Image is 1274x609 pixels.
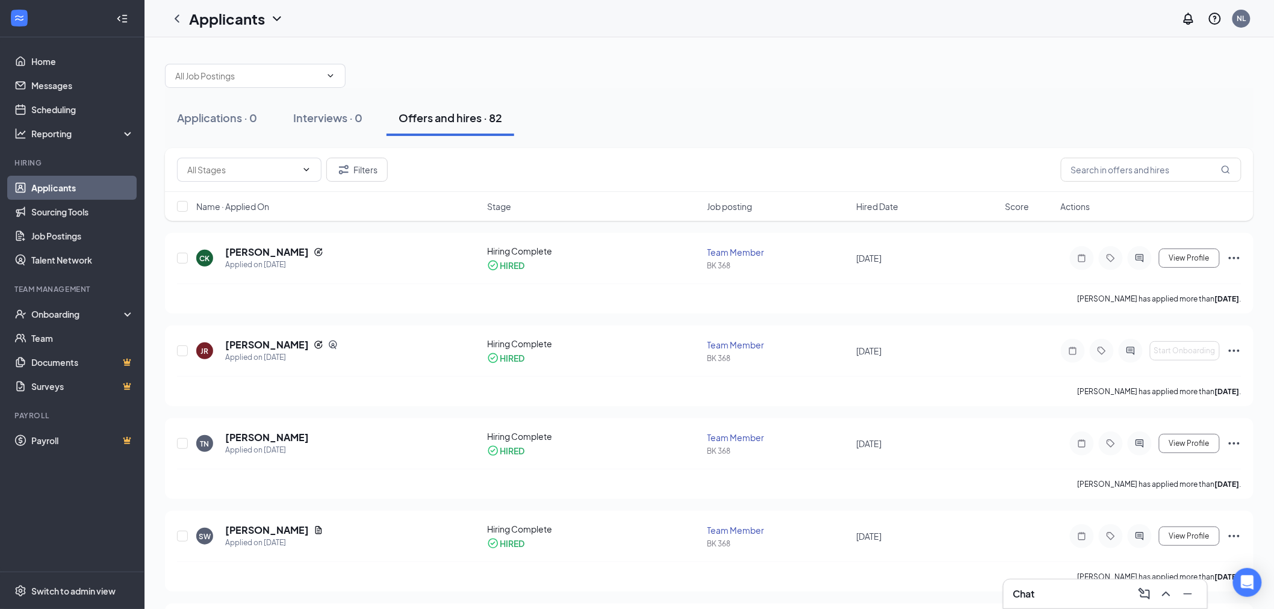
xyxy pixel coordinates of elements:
[13,12,25,24] svg: WorkstreamLogo
[31,176,134,200] a: Applicants
[170,11,184,26] svg: ChevronLeft
[500,445,524,457] div: HIRED
[31,49,134,73] a: Home
[707,446,850,456] div: BK 368
[326,71,335,81] svg: ChevronDown
[1078,479,1241,489] p: [PERSON_NAME] has applied more than .
[487,523,700,535] div: Hiring Complete
[1078,386,1241,397] p: [PERSON_NAME] has applied more than .
[225,431,309,444] h5: [PERSON_NAME]
[1227,251,1241,265] svg: Ellipses
[175,69,321,82] input: All Job Postings
[31,308,124,320] div: Onboarding
[31,248,134,272] a: Talent Network
[31,128,135,140] div: Reporting
[31,97,134,122] a: Scheduling
[707,524,850,536] div: Team Member
[314,340,323,350] svg: Reapply
[1104,439,1118,448] svg: Tag
[31,374,134,398] a: SurveysCrown
[707,339,850,351] div: Team Member
[1233,568,1262,597] div: Open Intercom Messenger
[314,525,323,535] svg: Document
[856,531,881,542] span: [DATE]
[1123,346,1138,356] svg: ActiveChat
[707,200,753,212] span: Job posting
[225,537,323,549] div: Applied on [DATE]
[225,351,338,363] div: Applied on [DATE]
[225,246,309,259] h5: [PERSON_NAME]
[177,110,257,125] div: Applications · 0
[14,308,26,320] svg: UserCheck
[1181,11,1196,26] svg: Notifications
[201,346,209,356] div: JR
[399,110,502,125] div: Offers and hires · 82
[500,259,524,271] div: HIRED
[225,524,309,537] h5: [PERSON_NAME]
[1133,531,1147,541] svg: ActiveChat
[1215,572,1240,581] b: [DATE]
[1133,253,1147,263] svg: ActiveChat
[1208,11,1222,26] svg: QuestionInfo
[1075,253,1089,263] svg: Note
[314,247,323,257] svg: Reapply
[1159,249,1220,268] button: View Profile
[1137,587,1152,601] svg: ComposeMessage
[116,13,128,25] svg: Collapse
[1237,13,1246,23] div: NL
[1066,346,1080,356] svg: Note
[200,253,210,264] div: CK
[31,326,134,350] a: Team
[1095,346,1109,356] svg: Tag
[1075,439,1089,448] svg: Note
[1078,294,1241,304] p: [PERSON_NAME] has applied more than .
[487,200,511,212] span: Stage
[1078,572,1241,582] p: [PERSON_NAME] has applied more than .
[1215,480,1240,489] b: [DATE]
[1135,584,1154,604] button: ComposeMessage
[1169,439,1210,448] span: View Profile
[1061,200,1090,212] span: Actions
[1154,347,1216,355] span: Start Onboarding
[293,110,362,125] div: Interviews · 0
[14,410,132,421] div: Payroll
[200,439,210,449] div: TN
[1133,439,1147,448] svg: ActiveChat
[326,158,388,182] button: Filter Filters
[1159,587,1173,601] svg: ChevronUp
[14,128,26,140] svg: Analysis
[487,352,499,364] svg: CheckmarkCircle
[1221,165,1231,175] svg: MagnifyingGlass
[270,11,284,26] svg: ChevronDown
[225,338,309,351] h5: [PERSON_NAME]
[189,8,265,29] h1: Applicants
[337,162,351,177] svg: Filter
[1181,587,1195,601] svg: Minimize
[1104,531,1118,541] svg: Tag
[1169,254,1210,262] span: View Profile
[225,444,309,456] div: Applied on [DATE]
[1005,200,1030,212] span: Score
[1159,434,1220,453] button: View Profile
[1061,158,1241,182] input: Search in offers and hires
[487,338,700,350] div: Hiring Complete
[707,539,850,549] div: BK 368
[500,352,524,364] div: HIRED
[1178,584,1198,604] button: Minimize
[1215,294,1240,303] b: [DATE]
[1169,532,1210,540] span: View Profile
[302,165,311,175] svg: ChevronDown
[14,585,26,597] svg: Settings
[14,284,132,294] div: Team Management
[31,73,134,97] a: Messages
[707,353,850,363] div: BK 368
[1157,584,1176,604] button: ChevronUp
[487,537,499,549] svg: CheckmarkCircle
[1215,387,1240,396] b: [DATE]
[328,340,338,350] svg: SourcingTools
[856,345,881,356] span: [DATE]
[199,531,211,542] div: SW
[31,585,116,597] div: Switch to admin view
[856,253,881,264] span: [DATE]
